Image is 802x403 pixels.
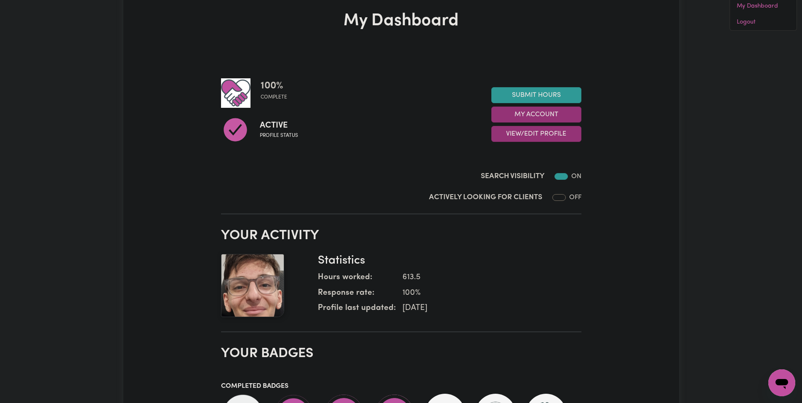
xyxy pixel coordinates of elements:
span: ON [571,173,581,180]
button: View/Edit Profile [491,126,581,142]
label: Search Visibility [481,171,544,182]
h2: Your badges [221,346,581,362]
dd: 613.5 [396,272,575,284]
iframe: Button to launch messaging window [768,369,795,396]
span: Profile status [260,132,298,139]
h2: Your activity [221,228,581,244]
h1: My Dashboard [221,11,581,31]
button: My Account [491,107,581,123]
h3: Statistics [318,254,575,268]
a: Submit Hours [491,87,581,103]
dt: Response rate: [318,287,396,303]
dd: 100 % [396,287,575,299]
span: complete [261,93,287,101]
span: Active [260,119,298,132]
label: Actively Looking for Clients [429,192,542,203]
dt: Hours worked: [318,272,396,287]
dd: [DATE] [396,302,575,315]
div: Profile completeness: 100% [261,78,294,108]
span: 100 % [261,78,287,93]
img: Your profile picture [221,254,284,317]
h3: Completed badges [221,382,581,390]
dt: Profile last updated: [318,302,396,318]
span: OFF [569,194,581,201]
a: Logout [730,14,797,30]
